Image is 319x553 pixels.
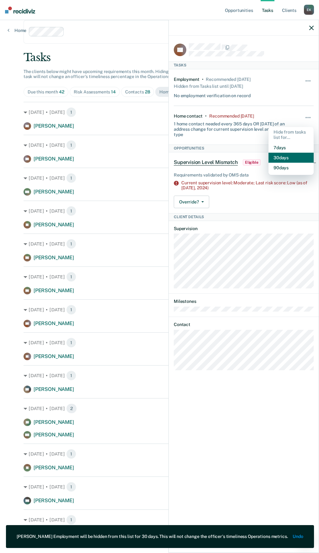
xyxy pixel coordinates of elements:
[111,89,116,94] span: 14
[24,449,295,459] div: [DATE] • [DATE]
[202,77,204,82] div: •
[174,91,251,98] div: No employment verification on record
[209,113,254,119] div: Recommended 5 days ago
[24,272,295,282] div: [DATE] • [DATE]
[17,534,288,539] div: [PERSON_NAME] Employment will be hidden from this list for 30 days. This will not change the offi...
[174,322,314,327] dt: Contact
[66,305,76,315] span: 1
[34,419,74,425] span: [PERSON_NAME]
[268,163,314,173] button: 90 days
[24,51,295,64] div: Tasks
[125,89,150,95] div: Contacts
[24,107,295,117] div: [DATE] • [DATE]
[5,7,35,13] img: Recidiviz
[145,89,150,94] span: 28
[66,107,76,117] span: 1
[24,338,295,348] div: [DATE] • [DATE]
[174,159,238,166] span: Supervision Level Mismatch
[34,287,74,293] span: [PERSON_NAME]
[66,140,76,150] span: 1
[66,371,76,381] span: 1
[169,145,319,152] div: Opportunities
[24,239,295,249] div: [DATE] • [DATE]
[174,82,243,91] div: Hidden from Tasks list until [DATE]
[159,89,197,95] div: Home Contacts
[66,449,76,459] span: 1
[34,123,74,129] span: [PERSON_NAME]
[268,127,314,143] div: Hide from tasks list for...
[66,206,76,216] span: 1
[304,5,314,15] div: E K
[34,156,74,162] span: [PERSON_NAME]
[24,482,295,492] div: [DATE] • [DATE]
[169,61,319,69] div: Tasks
[24,140,295,150] div: [DATE] • [DATE]
[205,113,207,119] div: •
[66,272,76,282] span: 1
[174,226,314,231] dt: Supervision
[34,498,74,503] span: [PERSON_NAME]
[174,196,209,208] button: Override?
[24,403,295,413] div: [DATE] • [DATE]
[268,143,314,153] button: 7 days
[174,113,203,119] div: Home contact
[174,77,199,82] div: Employment
[34,432,74,438] span: [PERSON_NAME]
[243,159,261,166] span: Eligible
[24,305,295,315] div: [DATE] • [DATE]
[28,89,64,95] div: Due this month
[66,482,76,492] span: 1
[174,299,314,304] dt: Milestones
[8,28,26,33] a: Home
[34,189,74,195] span: [PERSON_NAME]
[197,185,209,190] span: 2024)
[74,89,116,95] div: Risk Assessments
[293,534,303,539] button: Undo
[34,222,74,228] span: [PERSON_NAME]
[169,152,319,172] div: Supervision Level MismatchEligible
[174,172,314,178] div: Requirements validated by OMS data
[66,403,77,413] span: 2
[34,386,74,392] span: [PERSON_NAME]
[34,320,74,326] span: [PERSON_NAME]
[24,371,295,381] div: [DATE] • [DATE]
[34,255,74,261] span: [PERSON_NAME]
[206,77,250,82] div: Recommended 5 days ago
[66,239,76,249] span: 1
[268,153,314,163] button: 30 days
[174,119,290,137] div: 1 home contact needed every 365 days OR [DATE] of an address change for current supervision level...
[66,515,76,525] span: 1
[24,515,295,525] div: [DATE] • [DATE]
[24,206,295,216] div: [DATE] • [DATE]
[181,180,314,191] div: Current supervision level: Moderate; Last risk score: Low (as of [DATE],
[66,173,76,183] span: 1
[24,69,188,79] span: The clients below might have upcoming requirements this month. Hiding a below task will not chang...
[34,465,74,471] span: [PERSON_NAME]
[59,89,64,94] span: 42
[24,173,295,183] div: [DATE] • [DATE]
[34,353,74,359] span: [PERSON_NAME]
[66,338,76,348] span: 1
[169,213,319,221] div: Client Details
